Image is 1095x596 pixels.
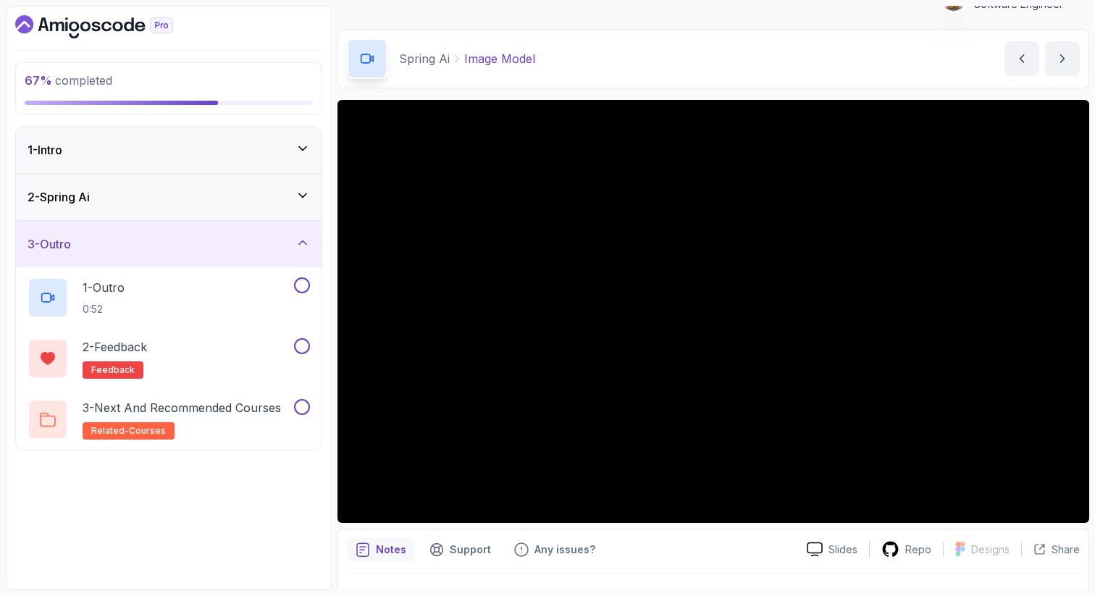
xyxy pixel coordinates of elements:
span: completed [25,73,112,88]
p: 3 - Next and Recommended Courses [83,399,281,416]
button: 3-Outro [16,221,322,267]
button: 3-Next and Recommended Coursesrelated-courses [28,399,310,440]
button: 2-Spring Ai [16,174,322,220]
button: 2-Feedbackfeedback [28,338,310,379]
span: feedback [91,364,135,376]
iframe: 10 - Image Model [337,100,1089,523]
a: Dashboard [15,15,206,38]
p: Image Model [464,50,535,67]
h3: 1 - Intro [28,141,62,159]
p: Any issues? [534,542,595,557]
p: Share [1052,542,1080,557]
h3: 2 - Spring Ai [28,188,90,206]
button: 1-Outro0:52 [28,277,310,318]
span: related-courses [91,425,166,437]
button: notes button [347,538,415,561]
button: next content [1045,41,1080,76]
button: Feedback button [505,538,604,561]
button: Share [1021,542,1080,557]
p: Repo [905,542,931,557]
p: Spring Ai [399,50,450,67]
p: Designs [971,542,1010,557]
button: previous content [1004,41,1039,76]
p: 2 - Feedback [83,338,147,356]
p: Slides [828,542,857,557]
p: Notes [376,542,406,557]
p: Support [450,542,491,557]
p: 0:52 [83,302,125,316]
button: 1-Intro [16,127,322,173]
h3: 3 - Outro [28,235,71,253]
a: Slides [795,542,869,557]
span: 67 % [25,73,52,88]
p: 1 - Outro [83,279,125,296]
button: Support button [421,538,500,561]
a: Repo [870,540,943,558]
